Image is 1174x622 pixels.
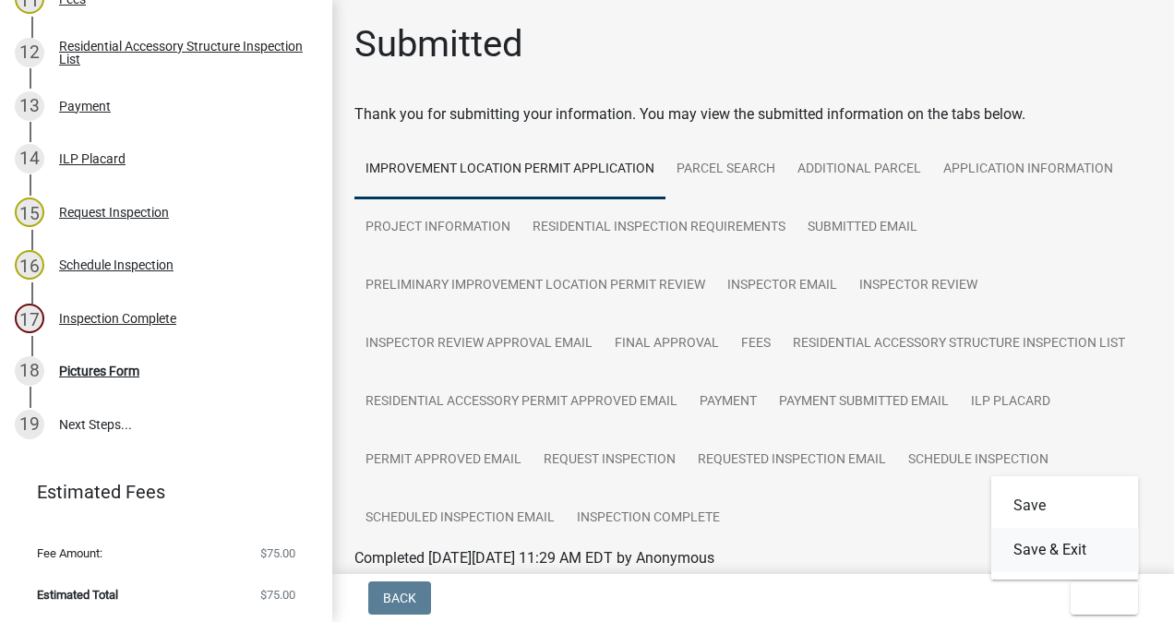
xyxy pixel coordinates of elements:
a: Payment Submitted Email [768,373,960,432]
div: 12 [15,38,44,67]
span: Back [383,591,416,605]
div: 17 [15,304,44,333]
span: $75.00 [260,589,295,601]
a: Inspector Email [716,257,848,316]
div: 18 [15,356,44,386]
a: Permit Approved Email [354,431,533,490]
a: Final Approval [604,315,730,374]
button: Save [991,484,1139,528]
div: 19 [15,410,44,439]
a: Residential Accessory Structure Inspection List [782,315,1136,374]
div: Inspection Complete [59,312,176,325]
span: Exit [1085,591,1112,605]
a: Requested Inspection Email [687,431,897,490]
div: Request Inspection [59,206,169,219]
span: $75.00 [260,547,295,559]
a: ILP Placard [960,373,1061,432]
a: Inspector Review [848,257,988,316]
a: Project Information [354,198,521,257]
button: Back [368,581,431,615]
a: Residential Accessory Permit Approved Email [354,373,689,432]
div: Residential Accessory Structure Inspection List [59,40,303,66]
div: Exit [991,476,1139,580]
div: Payment [59,100,111,113]
div: 13 [15,91,44,121]
a: Estimated Fees [15,473,303,510]
span: Estimated Total [37,589,118,601]
a: Payment [689,373,768,432]
span: Fee Amount: [37,547,102,559]
div: Thank you for submitting your information. You may view the submitted information on the tabs below. [354,103,1152,126]
a: Fees [730,315,782,374]
a: Inspector Review Approval Email [354,315,604,374]
button: Save & Exit [991,528,1139,572]
div: ILP Placard [59,152,126,165]
a: Preliminary Improvement Location Permit Review [354,257,716,316]
span: Completed [DATE][DATE] 11:29 AM EDT by Anonymous [354,549,714,567]
a: Residential Inspection Requirements [521,198,797,257]
a: Application Information [932,140,1124,199]
button: Exit [1071,581,1138,615]
a: Schedule Inspection [897,431,1060,490]
h1: Submitted [354,22,523,66]
a: Submitted Email [797,198,928,257]
a: Parcel search [665,140,786,199]
a: ADDITIONAL PARCEL [786,140,932,199]
a: Inspection Complete [566,489,731,548]
div: Schedule Inspection [59,258,174,271]
a: Improvement Location Permit Application [354,140,665,199]
a: Scheduled Inspection Email [354,489,566,548]
a: Request Inspection [533,431,687,490]
div: 16 [15,250,44,280]
div: 14 [15,144,44,173]
div: Pictures Form [59,365,139,377]
div: 15 [15,197,44,227]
